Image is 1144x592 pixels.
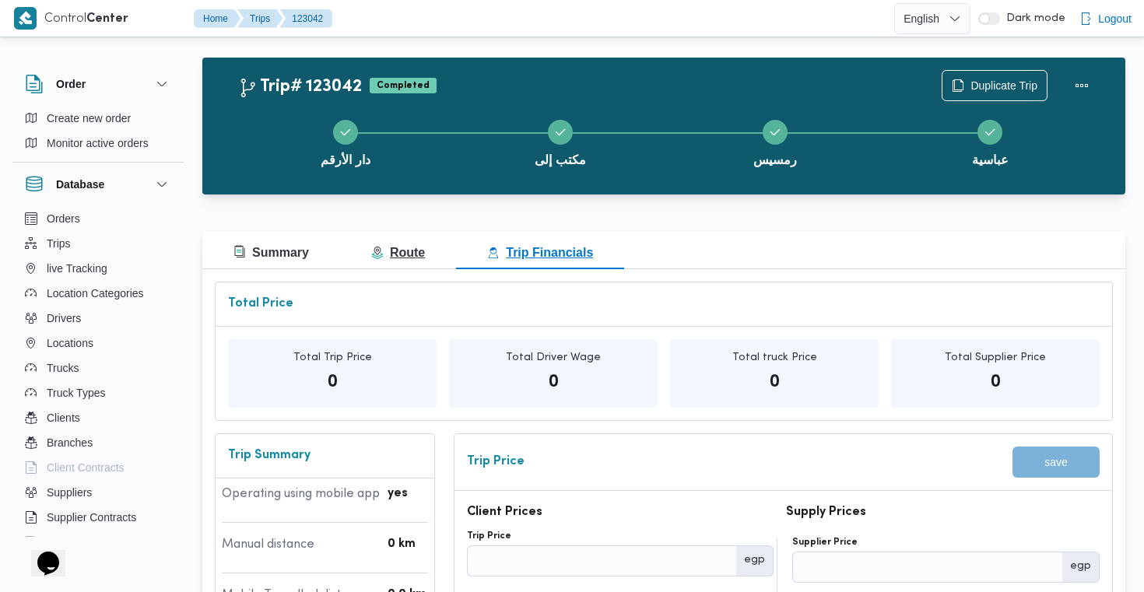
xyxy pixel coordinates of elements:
b: Center [86,13,128,25]
button: Create new order [19,106,177,131]
h3: Manual distance [222,535,381,554]
span: Logout [1098,9,1132,28]
button: Order [25,75,171,93]
div: Order [12,106,184,162]
span: Create new order [47,109,131,128]
button: Client Contracts [19,455,177,480]
label: Supplier Price [792,536,858,548]
button: Database [25,175,171,194]
button: Orders [19,206,177,231]
h4: Total Trip Price [293,352,372,364]
span: Devices [47,533,86,552]
h3: Operating using mobile app [222,485,381,503]
span: عباسية [972,151,1009,170]
span: Drivers [47,309,81,328]
h3: Total Price [228,295,293,314]
span: Client Contracts [47,458,125,477]
iframe: chat widget [16,530,65,576]
svg: Step 3 is complete [769,126,781,138]
button: save [1012,447,1100,478]
button: Supplier Contracts [19,505,177,530]
span: egp [736,546,773,576]
button: Clients [19,405,177,430]
p: 0 [549,370,559,395]
h3: Trip Price [467,453,525,471]
span: Completed [370,78,437,93]
span: دار الأرقم [321,151,370,170]
button: Branches [19,430,177,455]
h4: Total Driver Wage [506,352,601,364]
button: مكتب إلى [453,101,668,182]
span: yes [388,485,427,503]
span: Branches [47,433,93,452]
b: Completed [377,81,430,90]
label: Trip Price [467,530,511,542]
span: save [1044,453,1068,471]
svg: Step 4 is complete [984,126,996,138]
button: Duplicate Trip [942,70,1047,101]
button: Devices [19,530,177,555]
svg: Step 2 is complete [554,126,567,138]
span: Orders [47,209,80,228]
span: Suppliers [47,483,92,502]
button: Truck Types [19,380,177,405]
span: Truck Types [47,384,105,402]
span: Locations [47,334,93,352]
span: Route [371,246,425,259]
h4: Total Supplier Price [945,352,1046,364]
span: Dark mode [1000,12,1065,25]
button: Actions [1066,70,1097,101]
span: 0 km [388,535,427,554]
div: Database [12,206,184,543]
span: Monitor active orders [47,134,149,152]
button: Location Categories [19,281,177,306]
img: X8yXhbKr1z7QwAAAABJRU5ErkJggg== [14,7,37,30]
span: live Tracking [47,259,107,278]
h4: Client Prices [467,503,774,522]
p: 0 [770,370,780,395]
button: Suppliers [19,480,177,505]
button: Locations [19,331,177,356]
p: 0 [328,370,338,395]
span: Trips [47,234,71,253]
span: Supplier Contracts [47,508,136,527]
h4: Total truck Price [732,352,817,364]
span: Summary [233,246,309,259]
button: رمسيس [668,101,883,182]
p: 0 [991,370,1001,395]
span: Clients [47,408,80,427]
h4: Supply Prices [786,503,1106,522]
button: عباسية [883,101,1097,182]
svg: Step 1 is complete [339,126,352,138]
button: Trucks [19,356,177,380]
button: Logout [1073,3,1138,34]
button: Monitor active orders [19,131,177,156]
span: رمسيس [753,151,797,170]
button: 123042 [279,9,332,28]
button: دار الأرقم [238,101,453,182]
span: egp [1062,552,1099,582]
h3: Trip Summary [228,447,311,465]
h3: Order [56,75,86,93]
h3: Database [56,175,104,194]
span: مكتب إلى [535,151,585,170]
button: Trips [19,231,177,256]
button: live Tracking [19,256,177,281]
h2: Trip# 123042 [238,77,362,97]
button: Drivers [19,306,177,331]
span: Location Categories [47,284,144,303]
span: Trucks [47,359,79,377]
span: Duplicate Trip [970,76,1037,95]
span: Trip Financials [487,246,593,259]
button: Home [194,9,240,28]
button: Trips [237,9,282,28]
